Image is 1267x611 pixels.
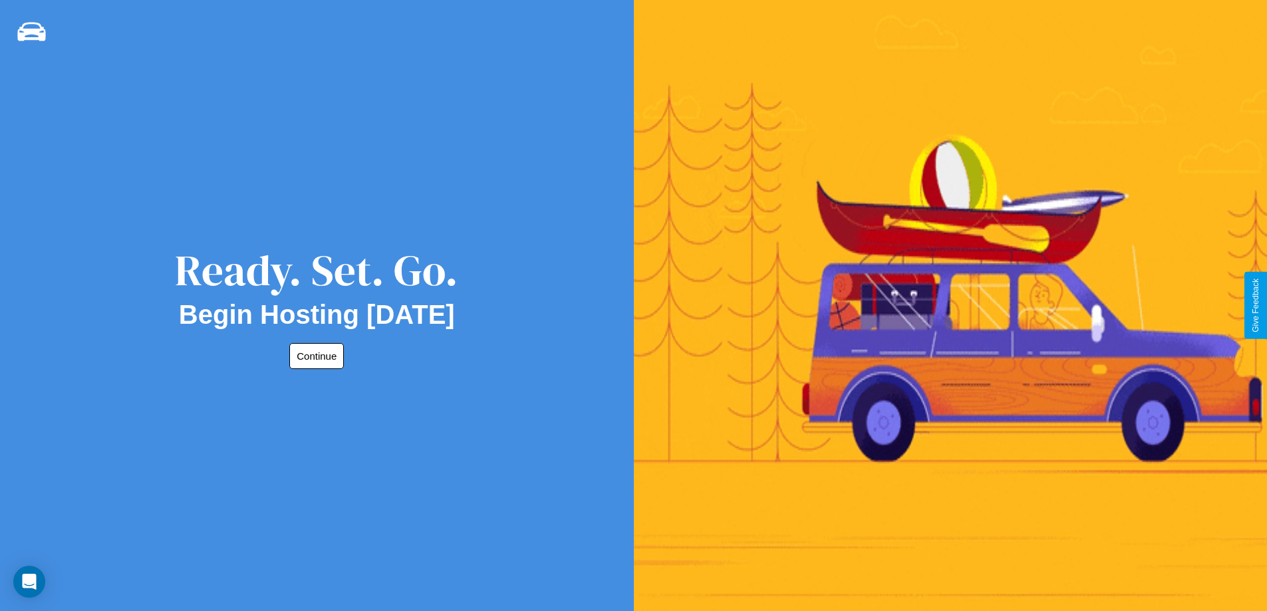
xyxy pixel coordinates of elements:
h2: Begin Hosting [DATE] [179,300,455,330]
button: Continue [289,343,344,369]
div: Give Feedback [1251,279,1260,332]
div: Open Intercom Messenger [13,566,45,598]
div: Ready. Set. Go. [175,241,458,300]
